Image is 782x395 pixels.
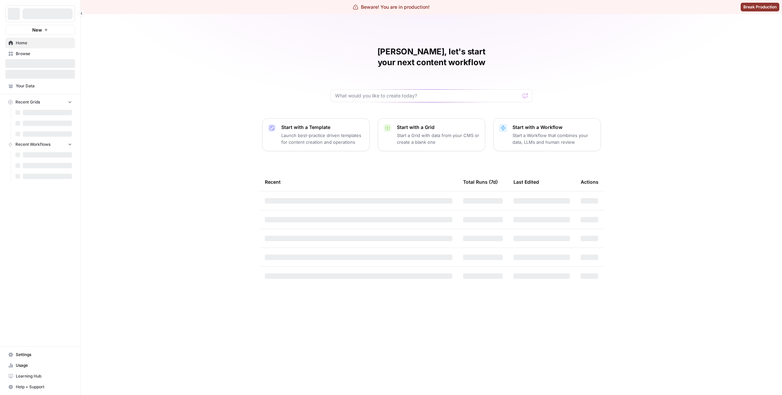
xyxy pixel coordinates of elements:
button: Help + Support [5,382,75,392]
div: Last Edited [513,173,539,191]
span: Settings [16,352,72,358]
span: Browse [16,51,72,57]
p: Start with a Workflow [512,124,595,131]
span: Recent Grids [15,99,40,105]
div: Actions [581,173,599,191]
button: Recent Grids [5,97,75,107]
span: Help + Support [16,384,72,390]
button: Recent Workflows [5,139,75,149]
div: Recent [265,173,452,191]
div: Total Runs (7d) [463,173,498,191]
p: Start with a Template [281,124,364,131]
button: Break Production [741,3,779,11]
span: Your Data [16,83,72,89]
a: Browse [5,48,75,59]
input: What would you like to create today? [335,92,520,99]
span: Learning Hub [16,373,72,379]
span: Usage [16,362,72,368]
a: Home [5,38,75,48]
p: Start a Workflow that combines your data, LLMs and human review [512,132,595,145]
p: Start with a Grid [397,124,480,131]
a: Learning Hub [5,371,75,382]
button: New [5,25,75,35]
span: New [32,27,42,33]
p: Start a Grid with data from your CMS or create a blank one [397,132,480,145]
button: Start with a WorkflowStart a Workflow that combines your data, LLMs and human review [493,118,601,151]
h1: [PERSON_NAME], let's start your next content workflow [331,46,532,68]
a: Settings [5,349,75,360]
span: Break Production [743,4,777,10]
a: Your Data [5,81,75,91]
button: Start with a GridStart a Grid with data from your CMS or create a blank one [378,118,485,151]
span: Recent Workflows [15,141,50,147]
div: Beware! You are in production! [353,4,429,10]
span: Home [16,40,72,46]
p: Launch best-practice driven templates for content creation and operations [281,132,364,145]
button: Start with a TemplateLaunch best-practice driven templates for content creation and operations [262,118,370,151]
a: Usage [5,360,75,371]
